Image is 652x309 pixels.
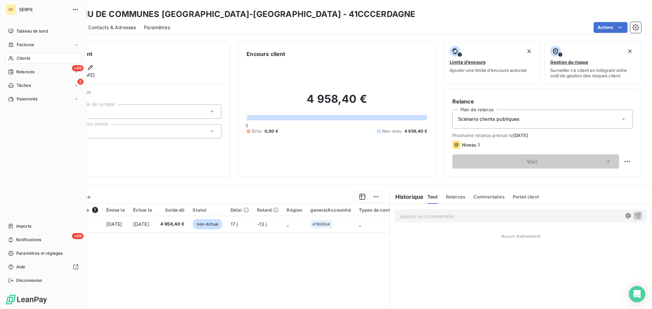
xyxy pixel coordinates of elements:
span: [DATE] [513,133,528,138]
div: Échue le [133,207,152,213]
div: Émise le [106,207,125,213]
span: Échu [252,128,262,134]
div: Solde dû [160,207,185,213]
div: Délai [231,207,249,213]
span: Relances [16,69,34,75]
span: SERPE [19,7,68,12]
span: 1 [92,207,98,213]
span: Propriétés Client [55,90,221,99]
button: Voir [452,154,619,169]
div: Types de contentieux [359,207,407,213]
div: SE [5,4,16,15]
span: Imports [16,223,31,229]
button: Limite d’encoursAjouter une limite d’encours autorisé [444,41,541,85]
span: 41100004 [312,222,330,226]
span: Tout [428,194,438,199]
h6: Encours client [247,50,285,58]
span: Paramètres et réglages [16,250,62,256]
span: Tableau de bord [16,28,48,34]
span: Paiements [17,96,37,102]
h6: Informations client [41,50,221,58]
span: 4 958,40 € [404,128,427,134]
span: Commentaires [473,194,505,199]
span: Prochaine relance prévue le [452,133,633,138]
span: 17 j [231,221,238,227]
span: Tâches [17,82,31,89]
a: Aide [5,262,81,272]
span: non-échue [193,219,222,229]
h6: Relance [452,97,633,105]
div: Statut [193,207,222,213]
span: 0 [246,123,248,128]
span: _ [287,221,289,227]
span: Surveiller ce client en intégrant votre outil de gestion des risques client. [550,67,635,78]
span: Clients [17,55,30,61]
img: Logo LeanPay [5,294,48,305]
span: Non-échu [382,128,402,134]
span: Notifications [16,237,41,243]
h2: 4 958,40 € [247,92,427,113]
span: Factures [17,42,34,48]
div: Région [287,207,302,213]
span: Ajouter une limite d’encours autorisé [450,67,527,73]
div: Retard [257,207,279,213]
span: Aide [16,264,25,270]
div: generalAccountId [310,207,350,213]
h6: Historique [390,193,424,201]
span: +99 [72,65,84,71]
span: Portail client [513,194,539,199]
span: Limite d’encours [450,59,486,65]
span: Voir [460,159,604,164]
span: +99 [72,233,84,239]
span: [DATE] [133,221,149,227]
span: Gestion du risque [550,59,588,65]
span: Paramètres [144,24,170,31]
div: Open Intercom Messenger [629,286,645,302]
span: Contacts & Adresses [88,24,136,31]
span: -13 j [257,221,267,227]
span: 0,00 € [265,128,278,134]
span: _ [359,221,361,227]
span: 4 958,40 € [160,221,185,228]
span: Relances [446,194,465,199]
span: 2 [77,79,84,85]
h3: COMMU DE COMMUNES [GEOGRAPHIC_DATA]-[GEOGRAPHIC_DATA] - 41CCCERDAGNE [60,8,415,20]
span: Aucun évènement [501,233,541,239]
span: Déconnexion [16,277,42,284]
button: Actions [594,22,628,33]
span: Scénario clients publiques [458,116,520,122]
button: Gestion du risqueSurveiller ce client en intégrant votre outil de gestion des risques client. [544,41,641,85]
span: [DATE] [106,221,122,227]
span: Niveau 1 [462,142,479,148]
